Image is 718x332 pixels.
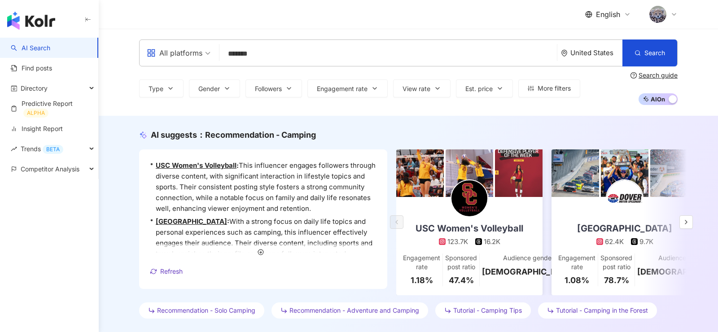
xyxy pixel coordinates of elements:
div: 1.08% [565,275,589,286]
span: Gender [198,85,220,92]
img: Screen%20Shot%202021-07-26%20at%202.59.10%20PM%20copy.png [649,6,666,23]
span: View rate [403,85,430,92]
span: : [236,161,239,170]
a: Predictive ReportALPHA [11,99,91,118]
div: Sponsored post ratio [445,253,477,271]
span: question-circle [630,72,637,79]
img: KOL Avatar [451,180,487,216]
div: 62.4K [605,237,624,246]
span: Recommendation - Camping [205,130,316,140]
a: USC Women's Volleyball123.7K16.2KEngagement rate1.18%Sponsored post ratio47.4%Audience gender[DEM... [396,197,543,295]
a: [GEOGRAPHIC_DATA] [156,217,227,226]
span: Directory [21,78,48,98]
span: Engagement rate [317,85,368,92]
div: Sponsored post ratio [600,253,632,271]
button: View rate [393,79,451,97]
span: With a strong focus on daily life topics and personal experiences such as camping, this influence... [156,216,377,270]
img: post-image [396,149,444,197]
a: Find posts [11,64,52,73]
span: Competitor Analysis [21,159,79,179]
span: Tutorial - Camping in the Forest [556,307,648,314]
div: 47.4% [449,275,474,286]
div: [DEMOGRAPHIC_DATA] [482,266,574,277]
div: 9.7K [639,237,653,246]
span: environment [561,50,568,57]
button: Engagement rate [307,79,388,97]
a: USC Women's Volleyball [156,161,236,170]
div: AI suggests ： [151,129,316,140]
div: United States [570,49,622,57]
button: Gender [189,79,240,97]
img: post-image [601,149,648,197]
button: Est. price [456,79,513,97]
div: • [150,160,377,214]
span: : [227,217,229,226]
button: Followers [245,79,302,97]
a: Insight Report [11,124,63,133]
span: Recommendation - Adventure and Camping [289,307,419,314]
div: 78.7% [604,275,629,286]
div: All platforms [147,46,202,60]
button: More filters [518,79,580,97]
button: Search [622,39,677,66]
span: Refresh [160,268,183,275]
div: 123.7K [447,237,468,246]
img: post-image [552,149,599,197]
span: Search [644,49,665,57]
div: USC Women's Volleyball [407,222,532,235]
div: 1.18% [411,275,433,286]
img: logo [7,12,55,30]
div: Audience gender [658,253,709,262]
span: Type [149,85,163,92]
div: Engagement rate [403,253,440,271]
div: Engagement rate [558,253,595,271]
img: post-image [495,149,543,197]
span: Followers [255,85,282,92]
img: post-image [446,149,493,197]
span: More filters [538,85,571,92]
span: appstore [147,48,156,57]
div: BETA [43,145,63,154]
span: English [596,9,620,19]
span: Tutorial - Camping Tips [453,307,522,314]
div: • [150,216,377,270]
a: [GEOGRAPHIC_DATA]62.4K9.7KEngagement rate1.08%Sponsored post ratio78.7%Audience gender[DEMOGRAPHI... [552,197,698,295]
a: searchAI Search [11,44,50,52]
img: post-image [650,149,698,197]
span: Recommendation - Solo Camping [157,307,255,314]
button: Refresh [150,265,183,278]
div: [GEOGRAPHIC_DATA] [568,222,681,235]
img: KOL Avatar [607,180,643,216]
div: 16.2K [484,237,500,246]
button: Type [139,79,184,97]
span: This influencer engages followers through diverse content, with significant interaction in lifest... [156,160,377,214]
div: Search guide [639,72,678,79]
span: rise [11,146,17,152]
div: Audience gender [503,253,554,262]
span: Est. price [465,85,493,92]
span: Trends [21,139,63,159]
